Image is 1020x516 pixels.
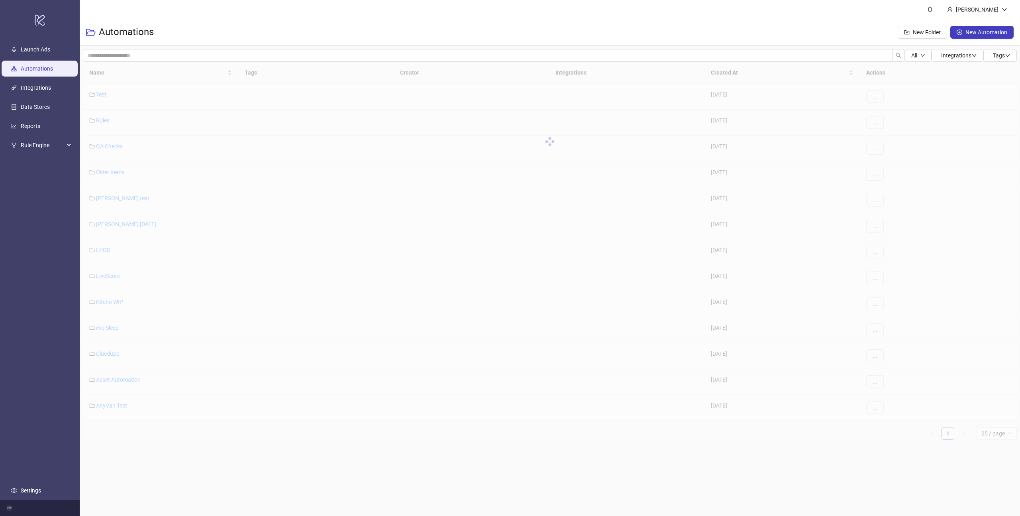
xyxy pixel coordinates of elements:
[905,49,932,62] button: Alldown
[21,65,53,72] a: Automations
[898,26,947,39] button: New Folder
[21,46,50,53] a: Launch Ads
[927,6,933,12] span: bell
[6,505,12,511] span: menu-fold
[993,52,1010,59] span: Tags
[983,49,1017,62] button: Tagsdown
[21,123,40,129] a: Reports
[99,26,154,39] h3: Automations
[957,30,962,35] span: plus-circle
[904,30,910,35] span: folder-add
[21,85,51,91] a: Integrations
[86,28,96,37] span: folder-open
[947,7,953,12] span: user
[896,53,901,58] span: search
[913,29,941,35] span: New Folder
[11,142,17,148] span: fork
[953,5,1002,14] div: [PERSON_NAME]
[1005,53,1010,58] span: down
[911,52,917,59] span: All
[965,29,1007,35] span: New Automation
[21,104,50,110] a: Data Stores
[950,26,1014,39] button: New Automation
[21,487,41,494] a: Settings
[920,53,925,58] span: down
[971,53,977,58] span: down
[941,52,977,59] span: Integrations
[932,49,983,62] button: Integrationsdown
[1002,7,1007,12] span: down
[21,137,65,153] span: Rule Engine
